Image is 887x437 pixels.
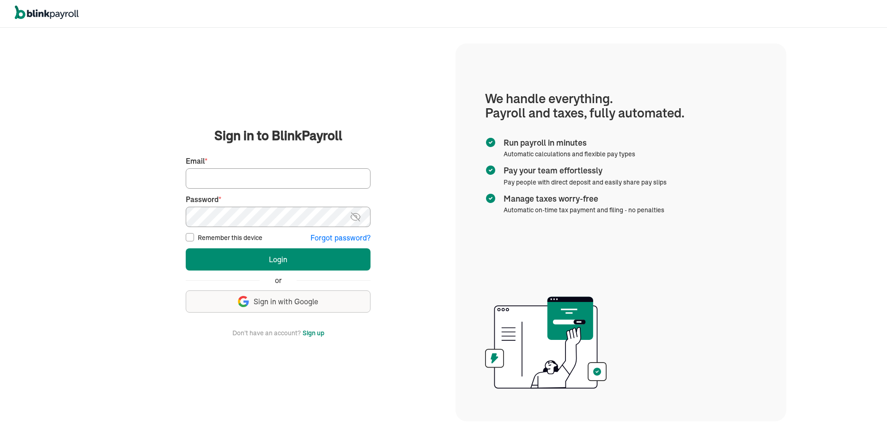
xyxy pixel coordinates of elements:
span: or [275,275,282,286]
img: checkmark [485,137,496,148]
button: Forgot password? [310,233,371,243]
span: Don't have an account? [232,327,301,339]
span: Pay your team effortlessly [504,165,663,177]
img: logo [15,6,79,19]
input: Your email address [186,168,371,189]
img: illustration [485,294,607,392]
span: Sign in with Google [254,296,318,307]
button: Sign in with Google [186,290,371,313]
button: Sign up [303,327,324,339]
label: Email [186,156,371,166]
span: Pay people with direct deposit and easily share pay slips [504,178,667,186]
span: Manage taxes worry-free [504,193,661,205]
button: Login [186,248,371,271]
span: Sign in to BlinkPayroll [214,126,342,145]
label: Remember this device [198,233,262,242]
label: Password [186,194,371,205]
img: eye [350,211,361,222]
h1: We handle everything. Payroll and taxes, fully automated. [485,92,757,120]
span: Automatic on-time tax payment and filing - no penalties [504,206,664,214]
img: google [238,296,249,307]
span: Automatic calculations and flexible pay types [504,150,635,158]
img: checkmark [485,165,496,176]
span: Run payroll in minutes [504,137,632,149]
img: checkmark [485,193,496,204]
